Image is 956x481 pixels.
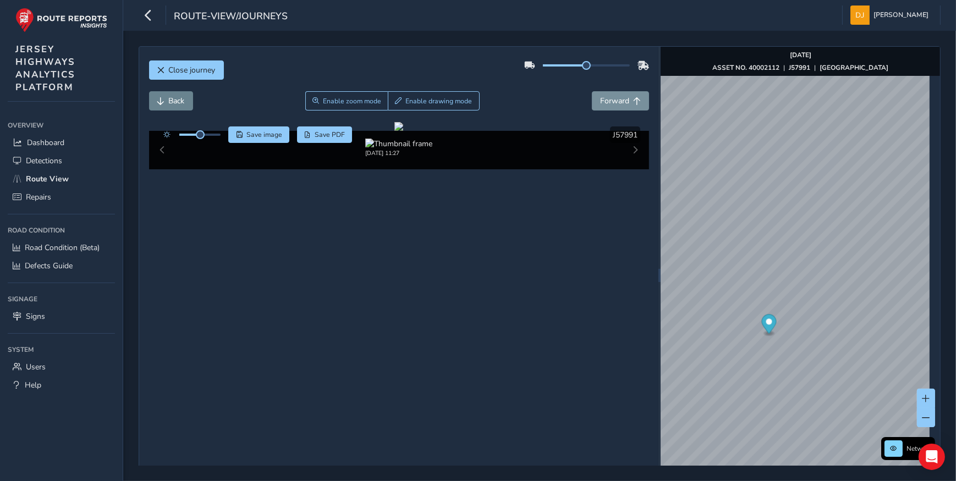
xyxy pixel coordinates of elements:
[365,149,432,157] div: [DATE] 11:27
[149,91,193,110] button: Back
[246,130,282,139] span: Save image
[169,65,216,75] span: Close journey
[26,174,69,184] span: Route View
[8,117,115,134] div: Overview
[762,314,777,337] div: Map marker
[315,130,345,139] span: Save PDF
[365,139,432,149] img: Thumbnail frame
[8,222,115,239] div: Road Condition
[26,362,46,372] span: Users
[149,60,224,80] button: Close journey
[8,341,115,358] div: System
[850,5,932,25] button: [PERSON_NAME]
[27,137,64,148] span: Dashboard
[323,97,381,106] span: Enable zoom mode
[169,96,185,106] span: Back
[305,91,388,110] button: Zoom
[25,261,73,271] span: Defects Guide
[790,51,811,59] strong: [DATE]
[8,239,115,257] a: Road Condition (Beta)
[8,358,115,376] a: Users
[228,126,289,143] button: Save
[712,63,779,72] strong: ASSET NO. 40002112
[26,311,45,322] span: Signs
[8,376,115,394] a: Help
[174,9,288,25] span: route-view/journeys
[8,170,115,188] a: Route View
[8,134,115,152] a: Dashboard
[25,380,41,390] span: Help
[388,91,480,110] button: Draw
[906,444,932,453] span: Network
[613,130,638,140] span: J57991
[8,188,115,206] a: Repairs
[26,156,62,166] span: Detections
[8,257,115,275] a: Defects Guide
[919,444,945,470] div: Open Intercom Messenger
[8,307,115,325] a: Signs
[25,242,100,253] span: Road Condition (Beta)
[820,63,888,72] strong: [GEOGRAPHIC_DATA]
[15,8,107,32] img: rr logo
[8,291,115,307] div: Signage
[789,63,810,72] strong: J57991
[297,126,353,143] button: PDF
[26,192,51,202] span: Repairs
[850,5,870,25] img: diamond-layout
[600,96,629,106] span: Forward
[15,43,75,93] span: JERSEY HIGHWAYS ANALYTICS PLATFORM
[8,152,115,170] a: Detections
[873,5,928,25] span: [PERSON_NAME]
[592,91,649,110] button: Forward
[405,97,472,106] span: Enable drawing mode
[712,63,888,72] div: | |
